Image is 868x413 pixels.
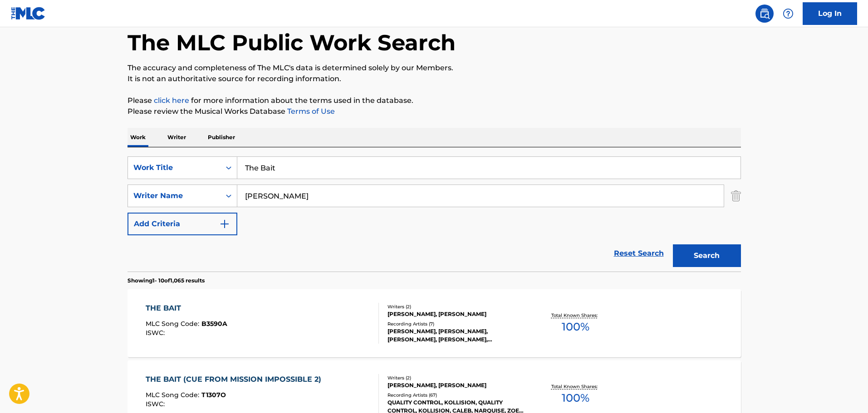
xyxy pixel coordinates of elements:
[201,391,226,399] span: T1307O
[128,95,741,106] p: Please for more information about the terms used in the database.
[128,156,741,272] form: Search Form
[165,128,189,147] p: Writer
[387,303,525,310] div: Writers ( 2 )
[154,96,189,105] a: click here
[387,392,525,398] div: Recording Artists ( 67 )
[146,400,167,408] span: ISWC :
[731,185,741,207] img: Delete Criterion
[11,7,46,20] img: MLC Logo
[128,29,456,56] h1: The MLC Public Work Search
[387,310,525,318] div: [PERSON_NAME], [PERSON_NAME]
[803,2,857,25] a: Log In
[128,213,237,235] button: Add Criteria
[387,321,525,327] div: Recording Artists ( 7 )
[128,289,741,357] a: THE BAITMLC Song Code:B3590AISWC:Writers (2)[PERSON_NAME], [PERSON_NAME]Recording Artists (7)[PER...
[609,243,668,263] a: Reset Search
[205,128,238,147] p: Publisher
[128,277,205,285] p: Showing 1 - 10 of 1,065 results
[285,107,335,116] a: Terms of Use
[128,128,148,147] p: Work
[128,63,741,73] p: The accuracy and completeness of The MLC's data is determined solely by our Members.
[783,8,794,19] img: help
[759,8,770,19] img: search
[128,106,741,117] p: Please review the Musical Works Database
[146,303,227,314] div: THE BAIT
[387,381,525,389] div: [PERSON_NAME], [PERSON_NAME]
[562,319,589,335] span: 100 %
[387,327,525,344] div: [PERSON_NAME], [PERSON_NAME], [PERSON_NAME], [PERSON_NAME], [PERSON_NAME]
[133,190,215,201] div: Writer Name
[146,391,201,399] span: MLC Song Code :
[562,390,589,406] span: 100 %
[201,320,227,328] span: B3590A
[551,312,600,319] p: Total Known Shares:
[755,5,774,23] a: Public Search
[146,320,201,328] span: MLC Song Code :
[146,329,167,337] span: ISWC :
[128,73,741,84] p: It is not an authoritative source for recording information.
[673,244,741,267] button: Search
[387,374,525,381] div: Writers ( 2 )
[146,374,326,385] div: THE BAIT (CUE FROM MISSION IMPOSSIBLE 2)
[779,5,797,23] div: Help
[133,162,215,173] div: Work Title
[219,219,230,229] img: 9d2ae6d4665cec9f34b9.svg
[551,383,600,390] p: Total Known Shares:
